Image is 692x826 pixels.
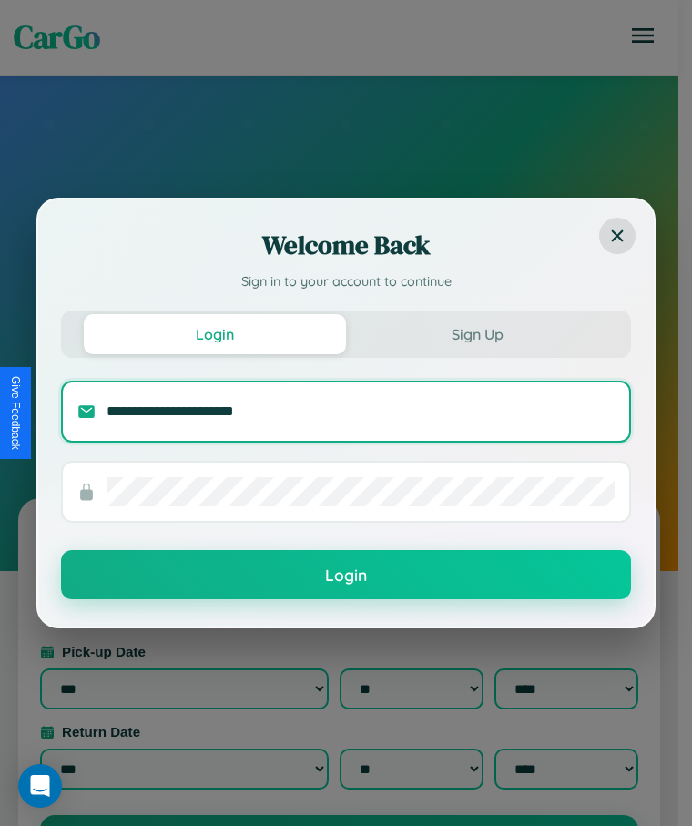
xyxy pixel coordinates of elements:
h2: Welcome Back [61,227,631,263]
button: Login [61,550,631,599]
button: Login [84,314,346,354]
p: Sign in to your account to continue [61,272,631,292]
button: Sign Up [346,314,608,354]
div: Give Feedback [9,376,22,450]
div: Open Intercom Messenger [18,764,62,808]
